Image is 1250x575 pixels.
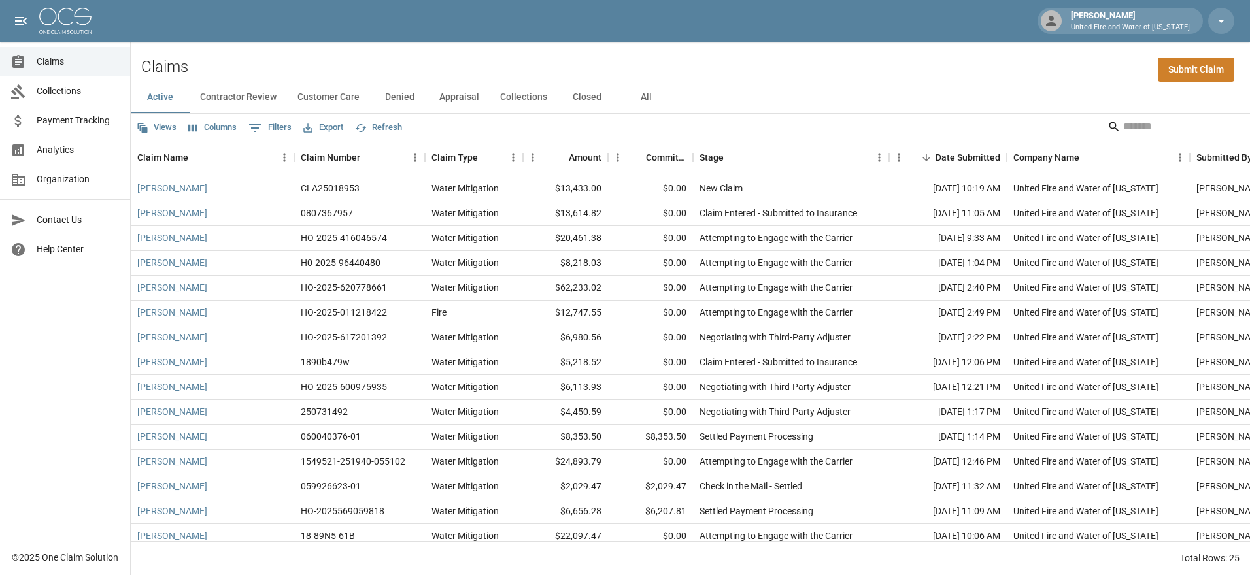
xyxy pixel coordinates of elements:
[523,148,543,167] button: Menu
[137,480,207,493] a: [PERSON_NAME]
[431,455,499,468] div: Water Mitigation
[523,325,608,350] div: $6,980.56
[550,148,569,167] button: Sort
[700,504,813,517] div: Settled Payment Processing
[37,143,120,157] span: Analytics
[1013,331,1158,344] div: United Fire and Water of Louisiana
[700,529,853,542] div: Attempting to Engage with the Carrier
[523,276,608,301] div: $62,233.02
[523,425,608,450] div: $8,353.50
[1013,405,1158,418] div: United Fire and Water of Louisiana
[301,182,360,195] div: CLA25018953
[301,206,353,220] div: 0807367957
[37,84,120,98] span: Collections
[137,529,207,542] a: [PERSON_NAME]
[431,206,499,220] div: Water Mitigation
[889,350,1007,375] div: [DATE] 12:06 PM
[523,350,608,375] div: $5,218.52
[37,114,120,127] span: Payment Tracking
[1007,139,1190,176] div: Company Name
[431,256,499,269] div: Water Mitigation
[1013,355,1158,369] div: United Fire and Water of Louisiana
[608,499,693,524] div: $6,207.81
[431,405,499,418] div: Water Mitigation
[352,118,405,138] button: Refresh
[700,455,853,468] div: Attempting to Engage with the Carrier
[1013,231,1158,244] div: United Fire and Water of Louisiana
[1013,529,1158,542] div: United Fire and Water of Louisiana
[137,405,207,418] a: [PERSON_NAME]
[523,400,608,425] div: $4,450.59
[137,331,207,344] a: [PERSON_NAME]
[1071,22,1190,33] p: United Fire and Water of [US_STATE]
[523,499,608,524] div: $6,656.28
[617,82,675,113] button: All
[301,529,355,542] div: 18-89N5-61B
[889,276,1007,301] div: [DATE] 2:40 PM
[131,139,294,176] div: Claim Name
[301,281,387,294] div: HO-2025-620778661
[8,8,34,34] button: open drawer
[700,355,857,369] div: Claim Entered - Submitted to Insurance
[300,118,346,138] button: Export
[294,139,425,176] div: Claim Number
[137,206,207,220] a: [PERSON_NAME]
[405,148,425,167] button: Menu
[301,455,405,468] div: 1549521-251940-055102
[301,430,361,443] div: 060040376-01
[889,176,1007,201] div: [DATE] 10:19 AM
[523,226,608,251] div: $20,461.38
[478,148,496,167] button: Sort
[301,380,387,393] div: HO-2025-600975935
[608,139,693,176] div: Committed Amount
[936,139,1000,176] div: Date Submitted
[431,306,447,319] div: Fire
[700,405,851,418] div: Negotiating with Third-Party Adjuster
[137,281,207,294] a: [PERSON_NAME]
[608,400,693,425] div: $0.00
[137,306,207,319] a: [PERSON_NAME]
[608,148,628,167] button: Menu
[431,430,499,443] div: Water Mitigation
[608,450,693,474] div: $0.00
[889,251,1007,276] div: [DATE] 1:04 PM
[523,375,608,400] div: $6,113.93
[523,524,608,549] div: $22,097.47
[917,148,936,167] button: Sort
[37,172,120,186] span: Organization
[301,231,387,244] div: HO-2025-416046574
[431,182,499,195] div: Water Mitigation
[190,82,287,113] button: Contractor Review
[608,325,693,350] div: $0.00
[490,82,558,113] button: Collections
[700,206,857,220] div: Claim Entered - Submitted to Insurance
[608,176,693,201] div: $0.00
[569,139,601,176] div: Amount
[700,306,853,319] div: Attempting to Engage with the Carrier
[431,504,499,517] div: Water Mitigation
[608,524,693,549] div: $0.00
[137,355,207,369] a: [PERSON_NAME]
[1013,139,1079,176] div: Company Name
[628,148,646,167] button: Sort
[1013,430,1158,443] div: United Fire and Water of Louisiana
[1079,148,1098,167] button: Sort
[12,551,118,564] div: © 2025 One Claim Solution
[301,256,380,269] div: H0-2025-96440480
[185,118,240,138] button: Select columns
[608,350,693,375] div: $0.00
[889,301,1007,325] div: [DATE] 2:49 PM
[608,474,693,499] div: $2,029.47
[889,139,1007,176] div: Date Submitted
[1013,256,1158,269] div: United Fire and Water of Louisiana
[245,118,295,139] button: Show filters
[700,139,724,176] div: Stage
[431,231,499,244] div: Water Mitigation
[503,148,523,167] button: Menu
[608,251,693,276] div: $0.00
[608,375,693,400] div: $0.00
[1013,380,1158,393] div: United Fire and Water of Louisiana
[137,430,207,443] a: [PERSON_NAME]
[431,355,499,369] div: Water Mitigation
[646,139,686,176] div: Committed Amount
